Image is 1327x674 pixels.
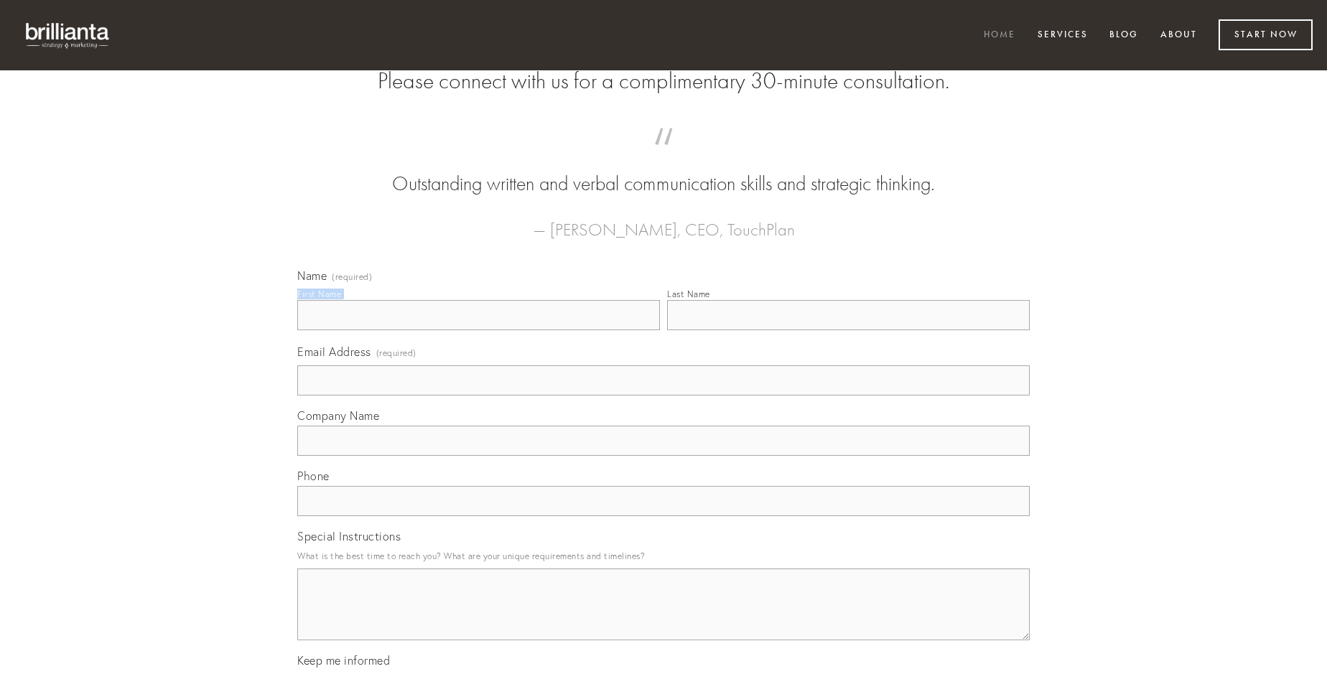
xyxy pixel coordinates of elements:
[297,469,330,483] span: Phone
[1151,24,1206,47] a: About
[297,289,341,299] div: First Name
[376,343,416,362] span: (required)
[1100,24,1147,47] a: Blog
[297,653,390,668] span: Keep me informed
[297,408,379,423] span: Company Name
[297,345,371,359] span: Email Address
[297,546,1030,566] p: What is the best time to reach you? What are your unique requirements and timelines?
[332,273,372,281] span: (required)
[297,268,327,283] span: Name
[1028,24,1097,47] a: Services
[667,289,710,299] div: Last Name
[14,14,122,56] img: brillianta - research, strategy, marketing
[320,142,1007,170] span: “
[320,198,1007,244] figcaption: — [PERSON_NAME], CEO, TouchPlan
[297,67,1030,95] h2: Please connect with us for a complimentary 30-minute consultation.
[297,529,401,543] span: Special Instructions
[1219,19,1313,50] a: Start Now
[320,142,1007,198] blockquote: Outstanding written and verbal communication skills and strategic thinking.
[974,24,1025,47] a: Home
